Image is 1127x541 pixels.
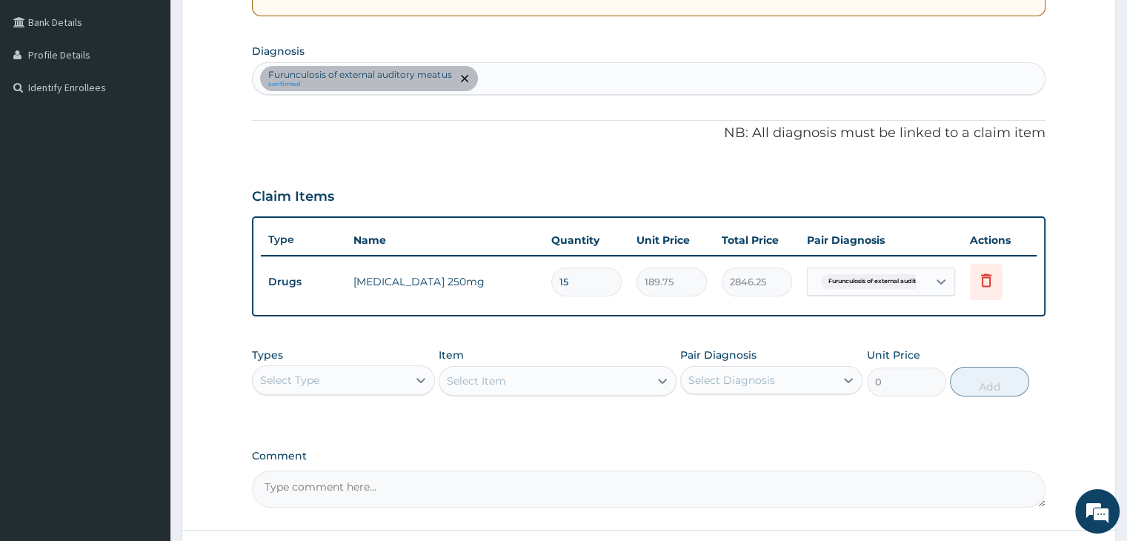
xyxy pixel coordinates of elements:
[867,348,920,362] label: Unit Price
[544,225,629,255] th: Quantity
[688,373,775,388] div: Select Diagnosis
[86,171,205,321] span: We're online!
[439,348,464,362] label: Item
[346,225,543,255] th: Name
[799,225,963,255] th: Pair Diagnosis
[252,124,1045,143] p: NB: All diagnosis must be linked to a claim item
[252,44,305,59] label: Diagnosis
[963,225,1037,255] th: Actions
[243,7,279,43] div: Minimize live chat window
[260,373,319,388] div: Select Type
[268,81,451,88] small: confirmed
[629,225,714,255] th: Unit Price
[27,74,60,111] img: d_794563401_company_1708531726252_794563401
[346,267,543,296] td: [MEDICAL_DATA] 250mg
[252,450,1045,462] label: Comment
[821,274,928,289] span: Furunculosis of external audit...
[950,367,1029,396] button: Add
[7,374,282,425] textarea: Type your message and hit 'Enter'
[268,69,451,81] p: Furunculosis of external auditory meatus
[714,225,799,255] th: Total Price
[261,226,346,253] th: Type
[261,268,346,296] td: Drugs
[680,348,757,362] label: Pair Diagnosis
[252,189,334,205] h3: Claim Items
[458,72,471,85] span: remove selection option
[77,83,249,102] div: Chat with us now
[252,349,283,362] label: Types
